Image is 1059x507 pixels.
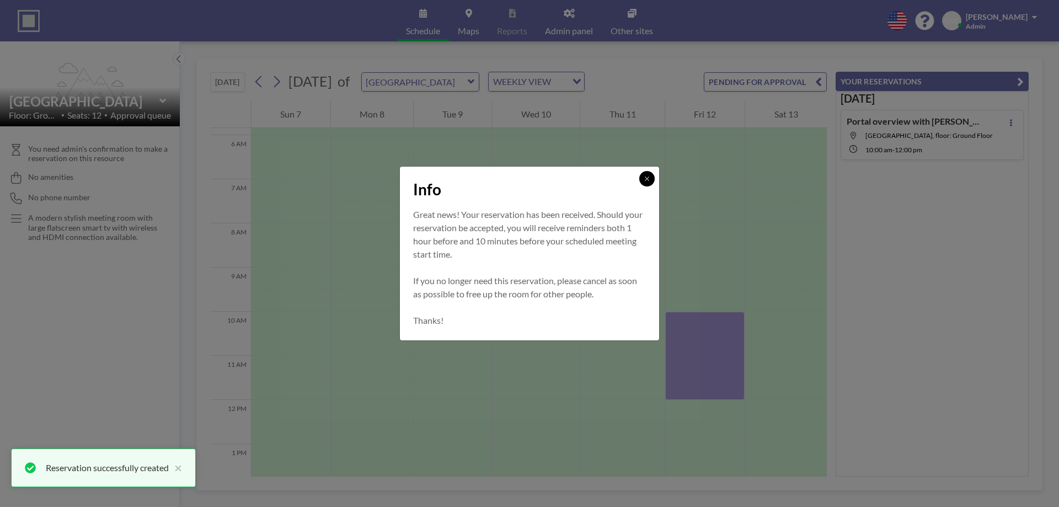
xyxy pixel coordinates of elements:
[46,461,169,474] div: Reservation successfully created
[413,314,646,327] p: Thanks!
[413,274,646,301] p: If you no longer need this reservation, please cancel as soon as possible to free up the room for...
[413,180,441,199] span: Info
[169,461,182,474] button: close
[413,208,646,261] p: Great news! Your reservation has been received. Should your reservation be accepted, you will rec...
